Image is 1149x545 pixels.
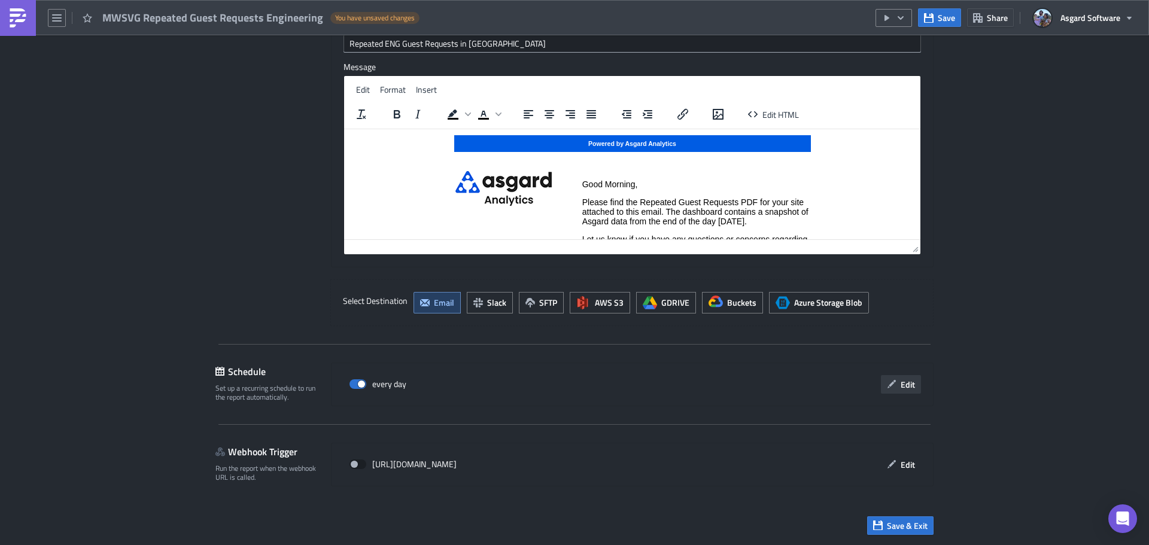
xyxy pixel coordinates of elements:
[918,8,961,27] button: Save
[443,106,473,123] div: Background color
[616,106,637,123] button: Decrease indent
[387,106,407,123] button: Bold
[1060,11,1120,24] span: Asgard Software
[380,83,406,96] span: Format
[215,443,331,461] div: Webhook Trigger
[743,106,804,123] button: Edit HTML
[111,42,212,77] img: Asgard Analytics
[349,375,406,393] div: every day
[473,106,503,123] div: Text color
[215,464,323,482] div: Run the report when the webhook URL is called.
[776,296,790,310] span: Azure Storage Blob
[762,108,799,120] span: Edit HTML
[5,5,572,211] body: Rich Text Area. Press ALT-0 for help.
[769,292,869,313] button: Azure Storage BlobAzure Storage Blob
[595,296,624,309] span: AWS S3
[794,296,862,309] span: Azure Storage Blob
[938,11,955,24] span: Save
[908,240,920,254] div: Resize
[1026,5,1140,31] button: Asgard Software
[238,50,466,60] p: Good Morning,
[356,83,370,96] span: Edit
[901,378,915,391] span: Edit
[215,383,323,402] div: Set up a recurring schedule to run the report automatically.
[487,296,506,309] span: Slack
[539,296,557,309] span: SFTP
[673,106,693,123] button: Insert/edit link
[8,8,28,28] img: PushMetrics
[867,516,934,535] button: Save & Exit
[727,296,756,309] span: Buckets
[967,8,1014,27] button: Share
[881,375,921,394] button: Edit
[519,292,564,313] button: SFTP
[887,519,928,532] span: Save & Exit
[335,13,415,23] span: You have unsaved changes
[637,106,658,123] button: Increase indent
[1032,8,1053,28] img: Avatar
[661,296,689,309] span: GDRIVE
[416,83,437,96] span: Insert
[110,6,467,23] td: Powered by Asgard Analytics
[518,106,539,123] button: Align left
[708,106,728,123] button: Insert/edit image
[343,292,408,310] label: Select Destination
[349,455,457,473] div: [URL][DOMAIN_NAME]
[702,292,763,313] button: Buckets
[351,106,372,123] button: Clear formatting
[881,455,921,474] button: Edit
[238,68,466,97] p: Please find the Repeated Guest Requests PDF for your site attached to this email. The dashboard c...
[238,105,466,124] p: Let us know if you have any questions or concerns regarding the data or the distribution list.
[434,296,454,309] span: Email
[581,106,601,123] button: Justify
[1108,504,1137,533] div: Open Intercom Messenger
[570,292,630,313] button: AWS S3
[414,292,461,313] button: Email
[102,11,324,25] span: MWSVG Repeated Guest Requests Engineering
[987,11,1008,24] span: Share
[560,106,580,123] button: Align right
[636,292,696,313] button: GDRIVE
[215,363,331,380] div: Schedule
[539,106,560,123] button: Align center
[344,62,921,72] label: Message
[344,129,920,239] iframe: Rich Text Area
[408,106,428,123] button: Italic
[901,458,915,471] span: Edit
[467,292,513,313] button: Slack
